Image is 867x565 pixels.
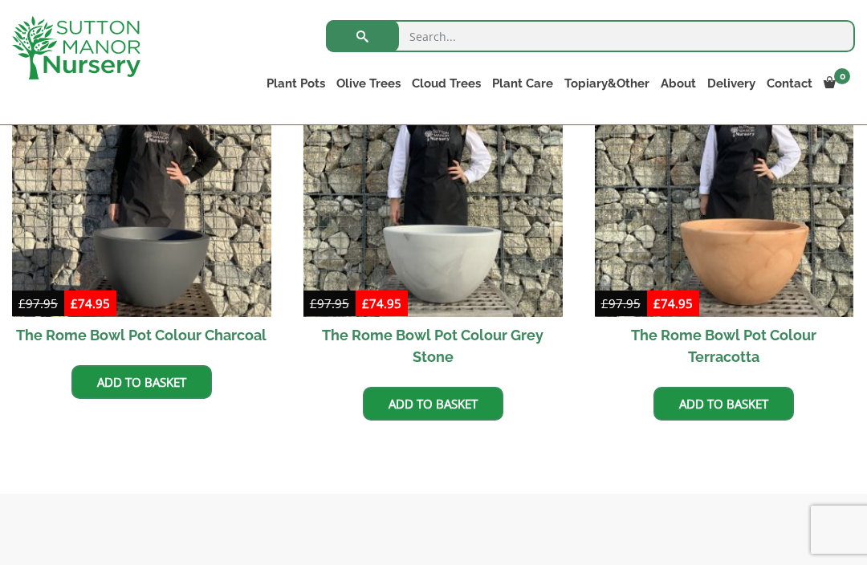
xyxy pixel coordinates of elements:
span: 0 [834,68,850,84]
h2: The Rome Bowl Pot Colour Grey Stone [303,317,563,375]
a: Add to basket: “The Rome Bowl Pot Colour Terracotta” [653,387,794,421]
h2: The Rome Bowl Pot Colour Terracotta [595,317,854,375]
img: The Rome Bowl Pot Colour Charcoal [12,58,271,317]
a: Plant Pots [261,72,331,95]
img: The Rome Bowl Pot Colour Terracotta [595,58,854,317]
bdi: 97.95 [18,295,58,311]
a: Plant Care [486,72,559,95]
a: Sale! The Rome Bowl Pot Colour Grey Stone [303,58,563,375]
a: Cloud Trees [406,72,486,95]
span: £ [601,295,609,311]
a: Add to basket: “The Rome Bowl Pot Colour Grey Stone” [363,387,503,421]
img: logo [12,16,140,79]
bdi: 74.95 [653,295,693,311]
bdi: 97.95 [601,295,641,311]
a: Delivery [702,72,761,95]
span: £ [71,295,78,311]
a: Topiary&Other [559,72,655,95]
a: Add to basket: “The Rome Bowl Pot Colour Charcoal” [71,365,212,399]
span: £ [362,295,369,311]
a: Contact [761,72,818,95]
a: About [655,72,702,95]
img: The Rome Bowl Pot Colour Grey Stone [303,58,563,317]
bdi: 74.95 [71,295,110,311]
bdi: 74.95 [362,295,401,311]
a: 0 [818,72,855,95]
span: £ [18,295,26,311]
a: Sale! The Rome Bowl Pot Colour Terracotta [595,58,854,375]
a: Olive Trees [331,72,406,95]
span: £ [310,295,317,311]
input: Search... [326,20,855,52]
bdi: 97.95 [310,295,349,311]
a: Sale! The Rome Bowl Pot Colour Charcoal [12,58,271,353]
h2: The Rome Bowl Pot Colour Charcoal [12,317,271,353]
span: £ [653,295,661,311]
